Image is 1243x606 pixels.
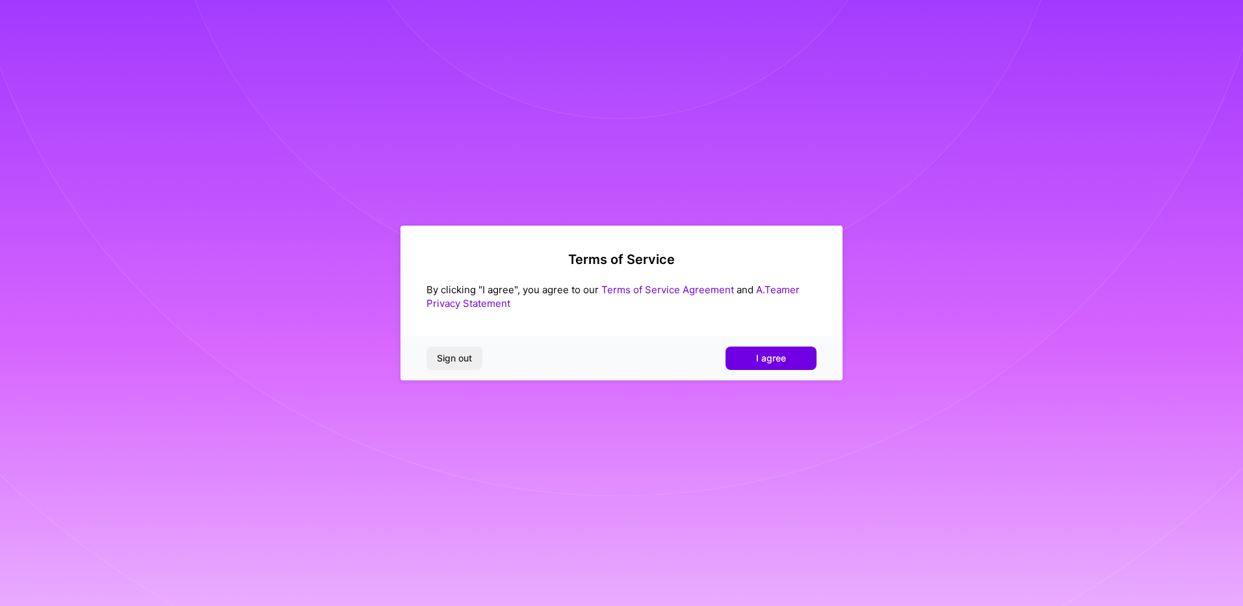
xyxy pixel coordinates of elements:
span: Sign out [437,352,472,365]
h2: Terms of Service [426,252,817,267]
button: I agree [726,347,817,370]
button: Sign out [426,347,482,370]
a: Terms of Service Agreement [601,283,734,296]
div: By clicking "I agree", you agree to our and [426,283,817,310]
span: I agree [756,352,786,365]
